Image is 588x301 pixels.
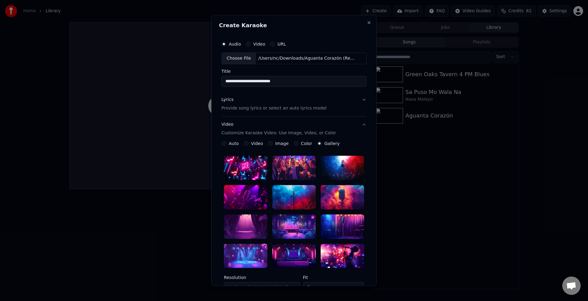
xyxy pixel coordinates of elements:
[221,69,367,73] label: Title
[301,141,312,146] label: Color
[229,141,239,146] label: Auto
[303,276,364,280] label: Fit
[275,141,289,146] label: Image
[221,130,336,136] p: Customize Karaoke Video: Use Image, Video, or Color
[229,42,241,46] label: Audio
[221,92,367,116] button: LyricsProvide song lyrics or select an auto lyrics model
[324,141,340,146] label: Gallery
[251,141,263,146] label: Video
[253,42,265,46] label: Video
[221,105,326,111] p: Provide song lyrics or select an auto lyrics model
[221,121,336,136] div: Video
[224,276,300,280] label: Resolution
[221,117,367,141] button: VideoCustomize Karaoke Video: Use Image, Video, or Color
[222,53,256,64] div: Choose File
[219,23,369,28] h2: Create Karaoke
[277,42,286,46] label: URL
[256,55,360,61] div: /Users/nc/Downloads/Aguanta Corazón (Remastered).wav
[221,97,233,103] div: Lyrics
